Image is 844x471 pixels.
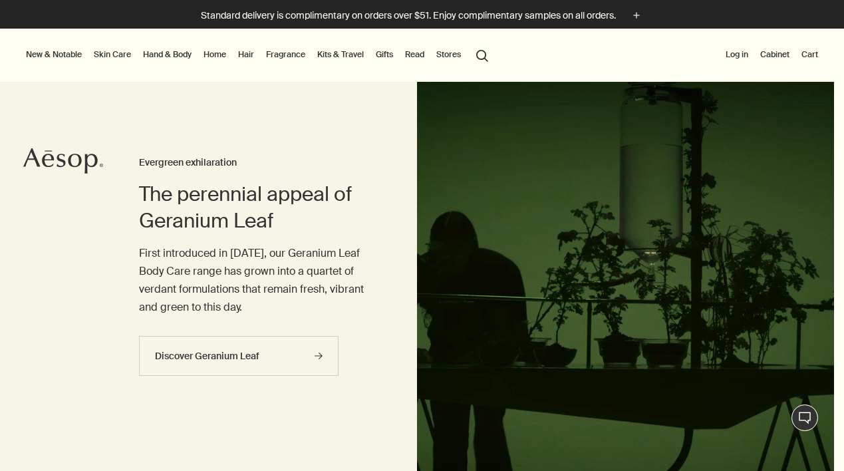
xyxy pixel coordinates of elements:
[139,155,364,171] h3: Evergreen exhilaration
[758,47,792,63] a: Cabinet
[23,148,103,178] a: Aesop
[434,47,464,63] button: Stores
[201,8,644,23] button: Standard delivery is complimentary on orders over $51. Enjoy complimentary samples on all orders.
[723,29,821,82] nav: supplementary
[373,47,396,63] a: Gifts
[139,244,364,317] p: First introduced in [DATE], our Geranium Leaf Body Care range has grown into a quartet of verdant...
[723,47,751,63] button: Log in
[235,47,257,63] a: Hair
[402,47,427,63] a: Read
[791,404,818,431] button: Live Assistance
[201,47,229,63] a: Home
[799,47,821,63] button: Cart
[140,47,194,63] a: Hand & Body
[201,9,616,23] p: Standard delivery is complimentary on orders over $51. Enjoy complimentary samples on all orders.
[470,42,494,67] button: Open search
[23,29,494,82] nav: primary
[263,47,308,63] a: Fragrance
[315,47,366,63] a: Kits & Travel
[139,181,364,234] h2: The perennial appeal of Geranium Leaf
[91,47,134,63] a: Skin Care
[23,148,103,174] svg: Aesop
[139,336,339,376] a: Discover Geranium Leaf
[23,47,84,63] button: New & Notable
